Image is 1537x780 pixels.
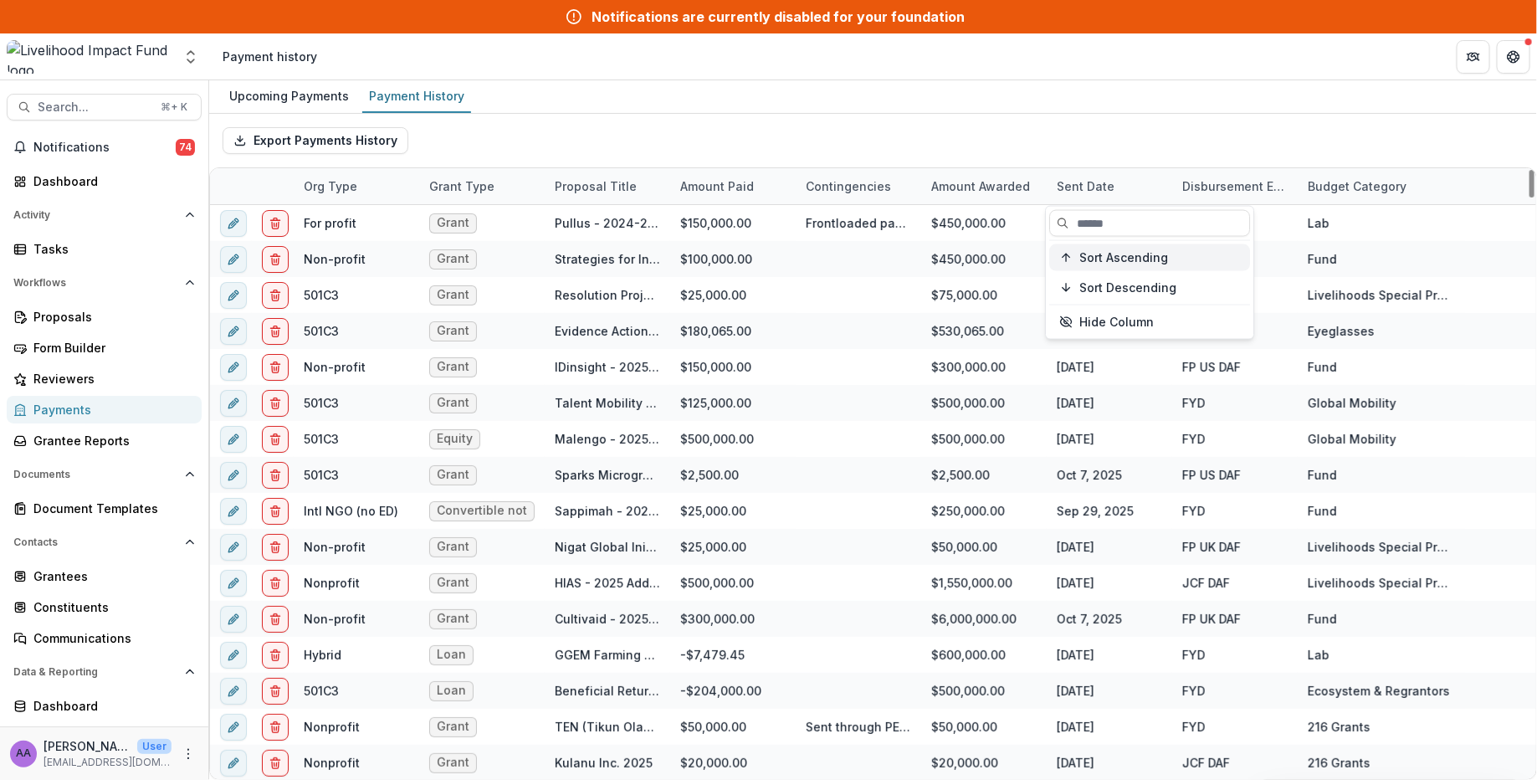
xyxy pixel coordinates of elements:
[555,322,660,340] div: Evidence Action - Eyeglasses - 2025 Grant
[1047,565,1172,601] div: [DATE]
[7,427,202,454] a: Grantee Reports
[262,318,289,345] button: delete
[670,493,796,529] div: $25,000.00
[1047,168,1172,204] div: Sent Date
[670,168,796,204] div: Amount Paid
[437,252,469,266] span: Grant
[1308,682,1450,700] div: Ecosystem & Regrantors
[437,432,473,446] span: Equity
[1047,385,1172,421] div: [DATE]
[931,322,1004,340] div: $530,065.00
[545,168,670,204] div: Proposal Title
[1308,718,1370,736] div: 216 Grants
[178,744,198,764] button: More
[1298,168,1465,204] div: Budget Category
[13,209,178,221] span: Activity
[304,502,398,520] div: Intl NGO (no ED)
[921,177,1040,195] div: Amount Awarded
[1182,574,1230,592] div: JCF DAF
[7,235,202,263] a: Tasks
[437,396,469,410] span: Grant
[931,646,1006,664] div: $600,000.00
[304,574,360,592] div: Nonprofit
[1298,177,1417,195] div: Budget Category
[931,610,1017,628] div: $6,000,000.00
[220,246,247,273] button: edit
[304,214,356,232] div: For profit
[223,80,356,113] a: Upcoming Payments
[670,313,796,349] div: $180,065.00
[555,502,660,520] div: Sappimah - 2025 Convertible Note
[419,177,505,195] div: Grant Type
[1182,682,1206,700] div: FYD
[157,98,191,116] div: ⌘ + K
[220,534,247,561] button: edit
[437,540,469,554] span: Grant
[262,390,289,417] button: delete
[216,44,324,69] nav: breadcrumb
[931,574,1012,592] div: $1,550,000.00
[931,538,997,556] div: $50,000.00
[262,354,289,381] button: delete
[1182,718,1206,736] div: FYD
[13,469,178,480] span: Documents
[1047,709,1172,745] div: [DATE]
[7,134,202,161] button: Notifications74
[33,401,188,418] div: Payments
[931,430,1005,448] div: $500,000.00
[670,277,796,313] div: $25,000.00
[1047,601,1172,637] div: Oct 7, 2025
[262,210,289,237] button: delete
[921,168,1047,204] div: Amount Awarded
[1079,250,1168,264] span: Sort Ascending
[670,637,796,673] div: -$7,479.45
[931,250,1006,268] div: $450,000.00
[670,529,796,565] div: $25,000.00
[304,610,366,628] div: Non-profit
[1047,421,1172,457] div: [DATE]
[220,714,247,741] button: edit
[1308,574,1455,592] div: Livelihoods Special Projects
[7,167,202,195] a: Dashboard
[220,318,247,345] button: edit
[1182,358,1241,376] div: FP US DAF
[33,598,188,616] div: Constituents
[262,750,289,777] button: delete
[220,354,247,381] button: edit
[670,421,796,457] div: $500,000.00
[304,682,339,700] div: 501C3
[304,466,339,484] div: 501C3
[7,94,202,121] button: Search...
[262,534,289,561] button: delete
[304,394,339,412] div: 501C3
[796,168,921,204] div: Contingencies
[670,601,796,637] div: $300,000.00
[1308,394,1396,412] div: Global Mobility
[670,385,796,421] div: $125,000.00
[7,365,202,393] a: Reviewers
[1047,493,1172,529] div: Sep 29, 2025
[931,394,1005,412] div: $500,000.00
[670,457,796,493] div: $2,500.00
[33,240,188,258] div: Tasks
[262,282,289,309] button: delete
[1047,637,1172,673] div: [DATE]
[220,570,247,597] button: edit
[220,642,247,669] button: edit
[33,172,188,190] div: Dashboard
[7,396,202,423] a: Payments
[437,360,469,374] span: Grant
[670,241,796,277] div: $100,000.00
[419,168,545,204] div: Grant Type
[796,177,901,195] div: Contingencies
[304,538,366,556] div: Non-profit
[16,748,31,759] div: Aude Anquetil
[223,48,317,65] div: Payment history
[13,277,178,289] span: Workflows
[1308,466,1337,484] div: Fund
[437,324,469,338] span: Grant
[262,498,289,525] button: delete
[1049,275,1250,301] button: Sort Descending
[304,286,339,304] div: 501C3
